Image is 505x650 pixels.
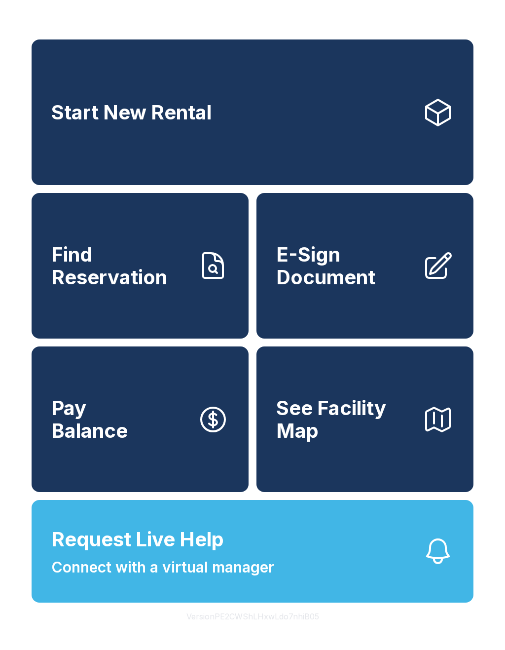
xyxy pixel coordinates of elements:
[179,603,327,630] button: VersionPE2CWShLHxwLdo7nhiB05
[51,556,274,578] span: Connect with a virtual manager
[32,193,249,339] a: Find Reservation
[51,525,224,554] span: Request Live Help
[51,243,189,288] span: Find Reservation
[51,101,212,124] span: Start New Rental
[256,193,473,339] a: E-Sign Document
[32,346,249,492] a: PayBalance
[32,39,473,185] a: Start New Rental
[32,500,473,603] button: Request Live HelpConnect with a virtual manager
[276,243,414,288] span: E-Sign Document
[51,397,128,442] span: Pay Balance
[256,346,473,492] button: See Facility Map
[276,397,414,442] span: See Facility Map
